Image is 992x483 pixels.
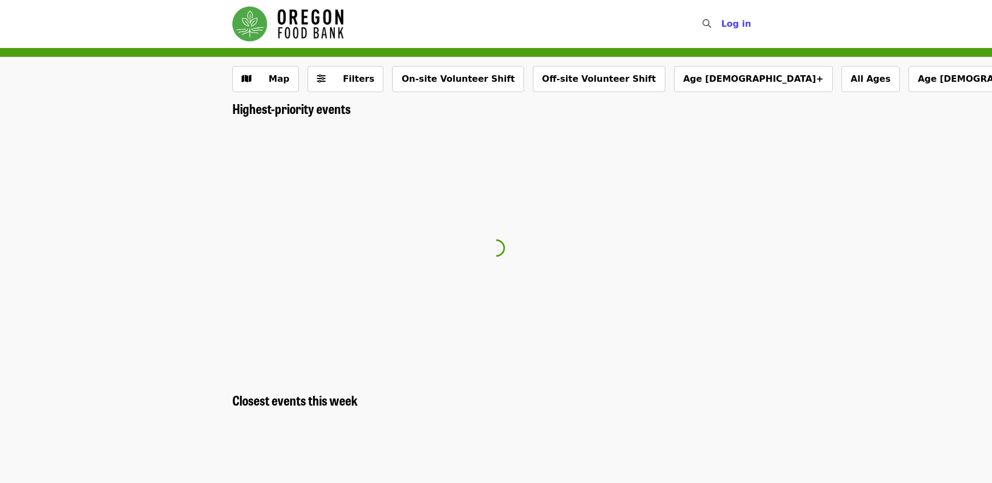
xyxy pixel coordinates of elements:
button: Log in [712,13,760,35]
button: Off-site Volunteer Shift [533,66,665,92]
button: Filters (0 selected) [308,66,384,92]
span: Closest events this week [232,390,358,409]
a: Closest events this week [232,393,358,408]
span: Filters [343,74,375,84]
input: Search [718,11,726,37]
i: sliders-h icon [317,74,326,84]
img: Oregon Food Bank - Home [232,7,344,41]
button: Show map view [232,66,299,92]
a: Highest-priority events [232,101,351,117]
button: Age [DEMOGRAPHIC_DATA]+ [674,66,833,92]
div: Highest-priority events [224,101,769,117]
button: All Ages [841,66,900,92]
i: map icon [242,74,251,84]
div: Closest events this week [224,393,769,408]
span: Highest-priority events [232,99,351,118]
span: Map [269,74,290,84]
button: On-site Volunteer Shift [392,66,524,92]
span: Log in [721,19,751,29]
i: search icon [702,19,711,29]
